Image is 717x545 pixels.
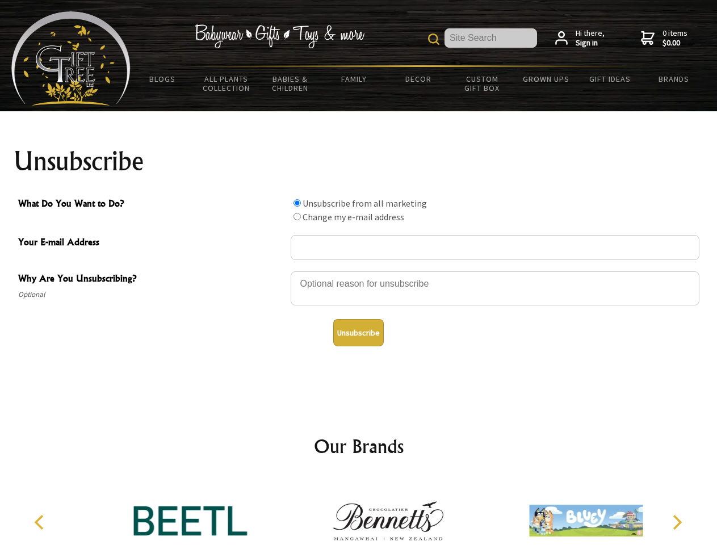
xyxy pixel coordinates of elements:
input: Your E-mail Address [291,235,699,260]
a: Custom Gift Box [450,67,514,100]
span: Hi there, [576,28,605,48]
span: 0 items [663,28,687,48]
span: Your E-mail Address [18,235,285,251]
a: 0 items$0.00 [641,28,687,48]
img: Babyware - Gifts - Toys and more... [11,11,131,106]
strong: Sign in [576,38,605,48]
span: What Do You Want to Do? [18,196,285,213]
a: BLOGS [131,67,195,91]
img: Babywear - Gifts - Toys & more [194,24,364,48]
a: Family [322,67,387,91]
h2: Our Brands [23,433,695,460]
a: Babies & Children [258,67,322,100]
button: Unsubscribe [333,319,384,346]
span: Why Are You Unsubscribing? [18,271,285,288]
a: Hi there,Sign in [555,28,605,48]
a: Grown Ups [514,67,578,91]
label: Change my e-mail address [303,211,404,223]
input: Site Search [445,28,537,48]
a: All Plants Collection [195,67,259,100]
label: Unsubscribe from all marketing [303,198,427,209]
textarea: Why Are You Unsubscribing? [291,271,699,305]
input: What Do You Want to Do? [293,199,301,207]
button: Next [664,510,689,535]
a: Gift Ideas [578,67,642,91]
img: product search [428,33,439,45]
strong: $0.00 [663,38,687,48]
h1: Unsubscribe [14,148,704,175]
a: Brands [642,67,706,91]
button: Previous [28,510,53,535]
span: Optional [18,288,285,301]
a: Decor [386,67,450,91]
input: What Do You Want to Do? [293,213,301,220]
